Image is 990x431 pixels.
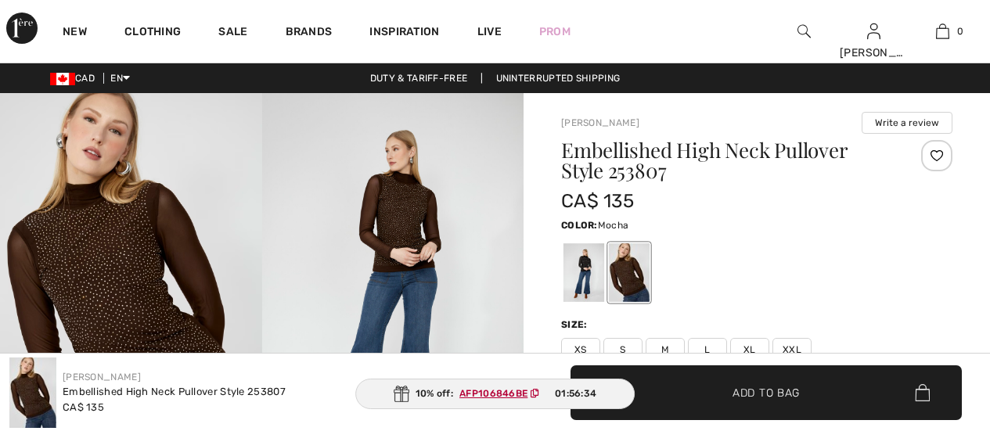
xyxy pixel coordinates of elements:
img: My Bag [936,22,949,41]
button: Add to Bag [571,365,962,420]
span: Color: [561,220,598,231]
a: Prom [539,23,571,40]
iframe: Opens a widget where you can chat to one of our agents [891,314,974,353]
span: XL [730,338,769,361]
span: M [646,338,685,361]
a: New [63,25,87,41]
img: Canadian Dollar [50,73,75,85]
span: CAD [50,73,101,84]
span: 01:56:34 [555,386,596,400]
span: XS [561,338,600,361]
div: Black [563,243,604,302]
img: Gift.svg [394,386,409,402]
img: 1ère Avenue [6,13,38,44]
span: S [603,338,643,361]
img: My Info [867,22,880,41]
a: Clothing [124,25,181,41]
img: Bag.svg [915,384,930,401]
ins: AFP106846BE [459,388,527,399]
img: Embellished High Neck Pullover Style 253807 [9,357,56,428]
span: L [688,338,727,361]
a: Live [477,23,502,40]
h1: Embellished High Neck Pullover Style 253807 [561,140,887,181]
a: Brands [286,25,333,41]
button: Write a review [862,112,952,134]
span: CA$ 135 [561,190,634,212]
span: Add to Bag [733,384,800,400]
a: Sale [218,25,247,41]
a: 0 [909,22,977,41]
a: Sign In [867,23,880,38]
div: Mocha [609,243,650,302]
span: EN [110,73,130,84]
span: XXL [772,338,812,361]
div: Size: [561,318,591,332]
a: [PERSON_NAME] [63,372,141,383]
a: [PERSON_NAME] [561,117,639,128]
div: 10% off: [355,379,635,409]
span: Inspiration [369,25,439,41]
span: CA$ 135 [63,401,104,413]
img: search the website [797,22,811,41]
div: [PERSON_NAME] [840,45,908,61]
span: 0 [957,24,963,38]
span: Mocha [598,220,629,231]
div: Embellished High Neck Pullover Style 253807 [63,384,286,400]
